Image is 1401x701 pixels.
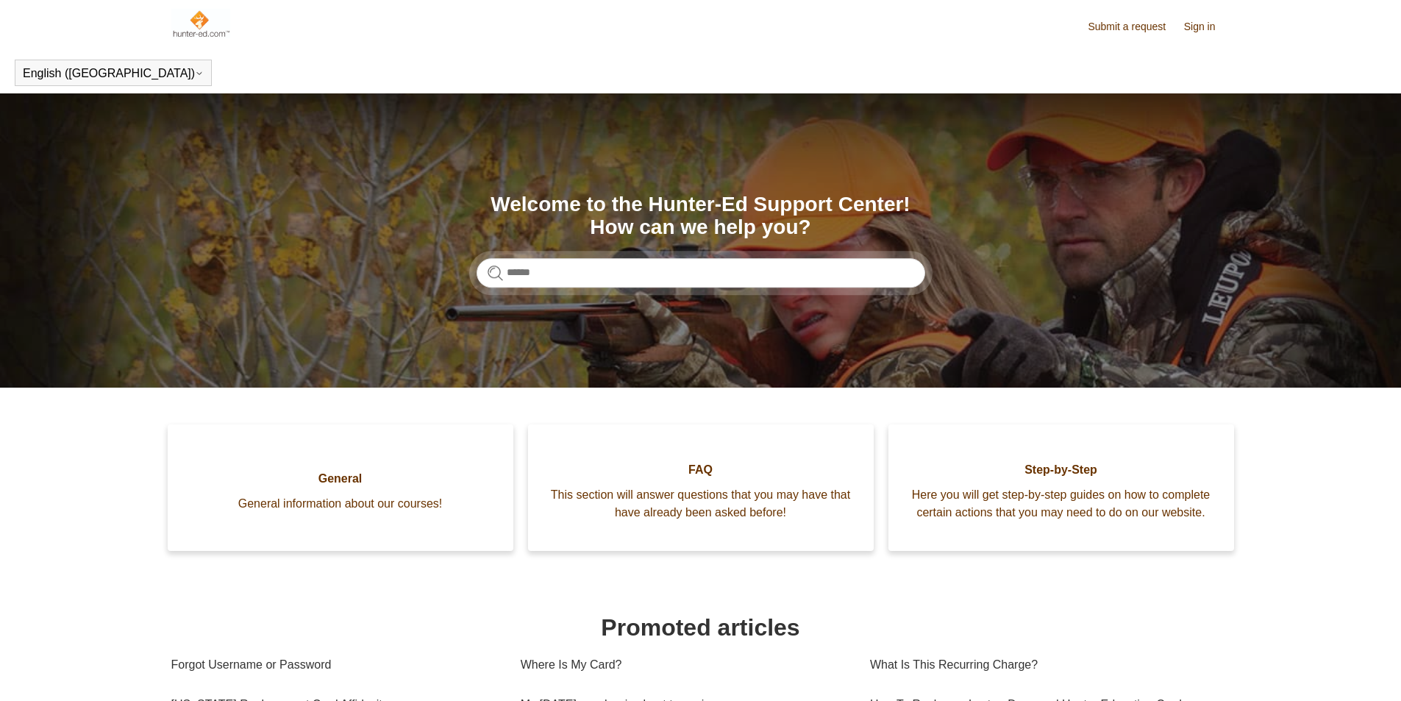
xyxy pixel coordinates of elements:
[171,9,231,38] img: Hunter-Ed Help Center home page
[171,645,499,685] a: Forgot Username or Password
[171,610,1230,645] h1: Promoted articles
[190,495,491,513] span: General information about our courses!
[168,424,513,551] a: General General information about our courses!
[1184,19,1230,35] a: Sign in
[1306,652,1391,690] div: Chat Support
[477,258,925,288] input: Search
[910,461,1212,479] span: Step-by-Step
[910,486,1212,522] span: Here you will get step-by-step guides on how to complete certain actions that you may need to do ...
[23,67,204,80] button: English ([GEOGRAPHIC_DATA])
[190,470,491,488] span: General
[521,645,848,685] a: Where Is My Card?
[870,645,1219,685] a: What Is This Recurring Charge?
[528,424,874,551] a: FAQ This section will answer questions that you may have that have already been asked before!
[550,486,852,522] span: This section will answer questions that you may have that have already been asked before!
[477,193,925,239] h1: Welcome to the Hunter-Ed Support Center! How can we help you?
[888,424,1234,551] a: Step-by-Step Here you will get step-by-step guides on how to complete certain actions that you ma...
[550,461,852,479] span: FAQ
[1088,19,1180,35] a: Submit a request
